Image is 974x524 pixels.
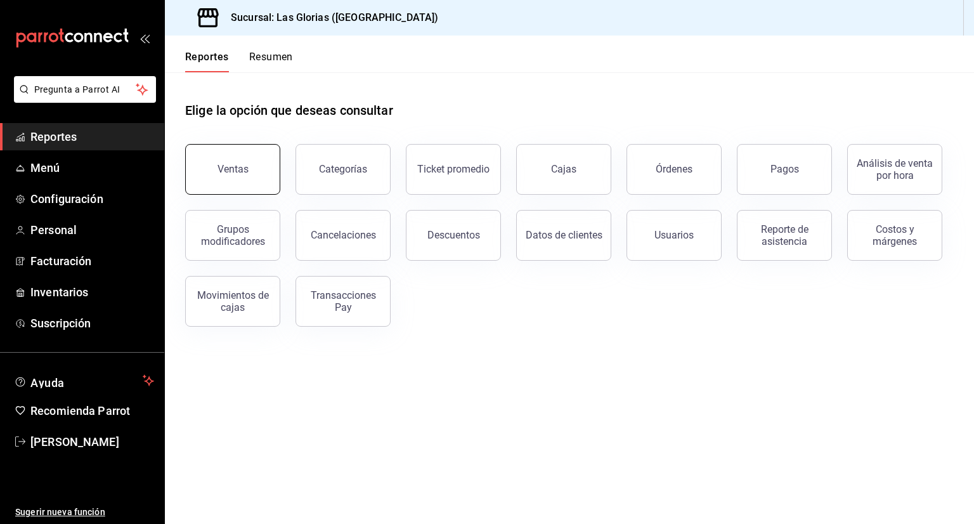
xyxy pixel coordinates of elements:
span: Recomienda Parrot [30,402,154,419]
span: Ayuda [30,373,138,388]
span: Configuración [30,190,154,207]
span: [PERSON_NAME] [30,433,154,450]
button: Reportes [185,51,229,72]
a: Pregunta a Parrot AI [9,92,156,105]
div: navigation tabs [185,51,293,72]
button: Órdenes [627,144,722,195]
div: Análisis de venta por hora [855,157,934,181]
span: Menú [30,159,154,176]
div: Reporte de asistencia [745,223,824,247]
button: Transacciones Pay [295,276,391,327]
button: Datos de clientes [516,210,611,261]
div: Usuarios [654,229,694,241]
div: Grupos modificadores [193,223,272,247]
button: Cajas [516,144,611,195]
button: Descuentos [406,210,501,261]
span: Inventarios [30,284,154,301]
button: Grupos modificadores [185,210,280,261]
span: Personal [30,221,154,239]
button: Ventas [185,144,280,195]
button: Reporte de asistencia [737,210,832,261]
div: Cajas [551,163,576,175]
button: Pregunta a Parrot AI [14,76,156,103]
div: Categorías [319,163,367,175]
button: Movimientos de cajas [185,276,280,327]
button: Ticket promedio [406,144,501,195]
button: Resumen [249,51,293,72]
div: Órdenes [656,163,692,175]
button: Costos y márgenes [847,210,942,261]
span: Facturación [30,252,154,270]
button: Análisis de venta por hora [847,144,942,195]
h1: Elige la opción que deseas consultar [185,101,393,120]
button: Cancelaciones [295,210,391,261]
span: Pregunta a Parrot AI [34,83,136,96]
div: Movimientos de cajas [193,289,272,313]
div: Descuentos [427,229,480,241]
div: Datos de clientes [526,229,602,241]
div: Costos y márgenes [855,223,934,247]
div: Cancelaciones [311,229,376,241]
button: Usuarios [627,210,722,261]
div: Transacciones Pay [304,289,382,313]
button: Pagos [737,144,832,195]
div: Ventas [218,163,249,175]
span: Suscripción [30,315,154,332]
button: open_drawer_menu [140,33,150,43]
span: Reportes [30,128,154,145]
button: Categorías [295,144,391,195]
div: Pagos [770,163,799,175]
h3: Sucursal: Las Glorias ([GEOGRAPHIC_DATA]) [221,10,438,25]
span: Sugerir nueva función [15,506,154,519]
div: Ticket promedio [417,163,490,175]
